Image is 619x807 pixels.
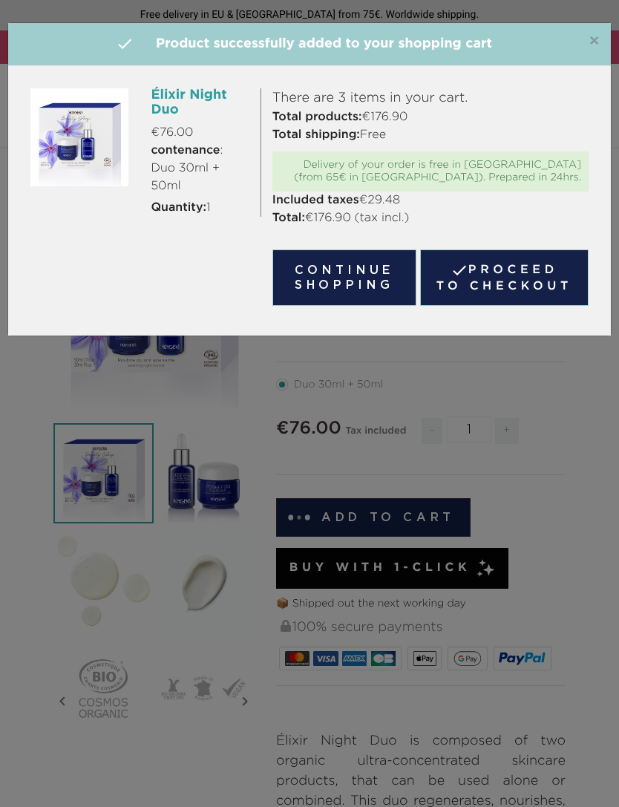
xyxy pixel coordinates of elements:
[272,249,416,306] button: Continue shopping
[272,88,589,108] p: There are 3 items in your cart.
[151,142,249,195] span: : Duo 30ml + 50ml
[272,129,360,141] strong: Total shipping:
[151,199,249,217] p: 1
[589,33,600,50] span: ×
[272,192,589,209] p: €29.48
[151,202,206,214] strong: Quantity:
[272,108,589,126] p: €176.90
[420,249,589,306] a: Proceed to checkout
[272,209,589,227] p: €176.90 (tax incl.)
[272,126,589,144] p: Free
[280,159,581,184] div: Delivery of your order is free in [GEOGRAPHIC_DATA] (from 65€ in [GEOGRAPHIC_DATA]). Prepared in ...
[116,35,134,53] i: 
[151,145,220,157] strong: contenance
[272,195,359,206] strong: Included taxes
[19,34,600,54] h4: Product successfully added to your shopping cart
[151,124,249,142] p: €76.00
[272,212,305,224] strong: Total:
[589,33,600,50] button: Close
[151,88,249,118] h6: Élixir Night Duo
[272,111,362,123] strong: Total products:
